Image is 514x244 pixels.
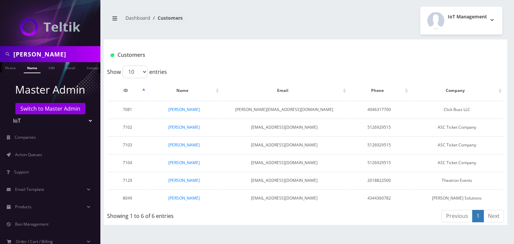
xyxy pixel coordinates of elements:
[2,62,19,73] a: Phone
[45,62,58,73] a: SIM
[221,119,348,136] td: [EMAIL_ADDRESS][DOMAIN_NAME]
[108,172,147,189] td: 7129
[122,66,148,78] select: Showentries
[125,15,150,21] a: Dashboard
[150,14,183,21] li: Customers
[221,136,348,153] td: [EMAIL_ADDRESS][DOMAIN_NAME]
[168,142,200,148] a: [PERSON_NAME]
[348,172,410,189] td: 2018822500
[410,119,503,136] td: ASC Ticket Company
[348,154,410,171] td: 5126929515
[168,124,200,130] a: [PERSON_NAME]
[107,66,167,78] label: Show entries
[348,119,410,136] td: 5126929515
[15,103,85,114] a: Switch to Master Admin
[107,209,267,220] div: Showing 1 to 6 of 6 entries
[348,136,410,153] td: 5126929515
[108,81,147,100] th: ID: activate to sort column descending
[110,52,434,58] h1: Customers
[221,81,348,100] th: Email: activate to sort column ascending
[63,62,79,73] a: Email
[24,62,40,73] a: Name
[108,101,147,118] td: 7081
[15,152,42,157] span: Action Queues
[168,107,200,112] a: [PERSON_NAME]
[410,154,503,171] td: ASC Ticket Company
[168,195,200,201] a: [PERSON_NAME]
[15,204,31,210] span: Products
[15,187,44,192] span: Email Template
[15,221,49,227] span: Ban Management
[472,210,484,222] a: 1
[108,119,147,136] td: 7102
[448,14,487,20] h2: IoT Management
[221,154,348,171] td: [EMAIL_ADDRESS][DOMAIN_NAME]
[83,62,106,73] a: Company
[410,136,503,153] td: ASC Ticket Company
[221,101,348,118] td: [PERSON_NAME][EMAIL_ADDRESS][DOMAIN_NAME]
[442,210,473,222] a: Previous
[420,7,502,34] button: IoT Management
[168,160,200,165] a: [PERSON_NAME]
[148,81,221,100] th: Name: activate to sort column ascending
[348,190,410,207] td: 4344360782
[221,190,348,207] td: [EMAIL_ADDRESS][DOMAIN_NAME]
[410,172,503,189] td: Theatron Events
[410,190,503,207] td: [PERSON_NAME] Solutions
[14,169,29,175] span: Support
[15,134,36,140] span: Companies
[20,18,80,36] img: IoT
[484,210,504,222] a: Next
[109,11,301,30] nav: breadcrumb
[168,177,200,183] a: [PERSON_NAME]
[108,154,147,171] td: 7104
[13,48,99,60] input: Search in Company
[348,101,410,118] td: 4046317700
[410,101,503,118] td: Click Buzz LLC
[108,190,147,207] td: 8049
[221,172,348,189] td: [EMAIL_ADDRESS][DOMAIN_NAME]
[348,81,410,100] th: Phone: activate to sort column ascending
[108,136,147,153] td: 7103
[410,81,503,100] th: Company: activate to sort column ascending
